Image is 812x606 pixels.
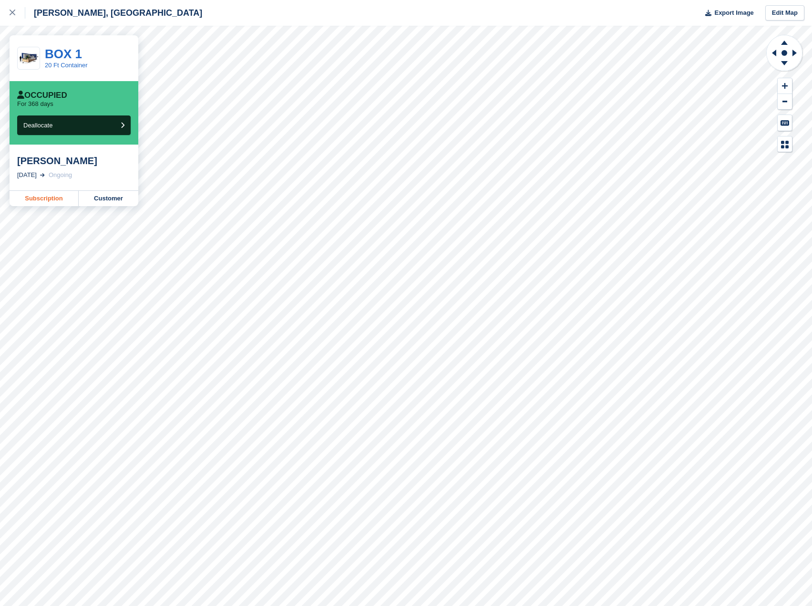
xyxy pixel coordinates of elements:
a: Edit Map [765,5,804,21]
button: Keyboard Shortcuts [778,115,792,131]
div: [PERSON_NAME] [17,155,131,167]
div: Occupied [17,91,67,100]
div: [DATE] [17,170,37,180]
button: Zoom In [778,78,792,94]
div: Ongoing [49,170,72,180]
p: For 368 days [17,100,53,108]
img: 20-ft-container%20(39).jpg [18,50,40,67]
button: Zoom Out [778,94,792,110]
button: Export Image [699,5,754,21]
a: Customer [79,191,138,206]
button: Deallocate [17,115,131,135]
img: arrow-right-light-icn-cde0832a797a2874e46488d9cf13f60e5c3a73dbe684e267c42b8395dfbc2abf.svg [40,173,45,177]
div: [PERSON_NAME], [GEOGRAPHIC_DATA] [25,7,202,19]
a: Subscription [10,191,79,206]
a: 20 Ft Container [45,62,88,69]
button: Map Legend [778,136,792,152]
span: Export Image [714,8,753,18]
a: BOX 1 [45,47,82,61]
span: Deallocate [23,122,52,129]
